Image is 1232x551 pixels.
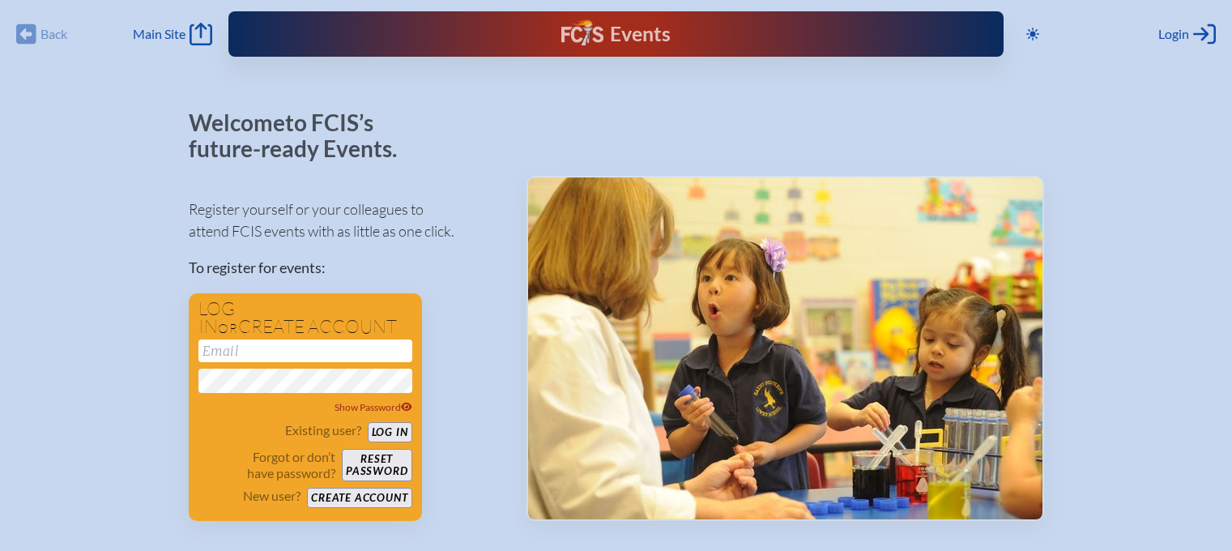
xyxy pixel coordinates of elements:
[189,257,501,279] p: To register for events:
[307,488,411,508] button: Create account
[285,422,361,438] p: Existing user?
[448,19,783,49] div: FCIS Events — Future ready
[528,177,1042,519] img: Events
[189,199,501,242] p: Register yourself or your colleagues to attend FCIS events with as little as one click.
[243,488,301,504] p: New user?
[368,422,412,442] button: Log in
[133,23,212,45] a: Main Site
[335,401,412,413] span: Show Password
[189,110,416,161] p: Welcome to FCIS’s future-ready Events.
[198,300,412,336] h1: Log in create account
[198,449,336,481] p: Forgot or don’t have password?
[218,320,238,336] span: or
[133,26,185,42] span: Main Site
[198,340,412,362] input: Email
[1158,26,1189,42] span: Login
[342,449,411,481] button: Resetpassword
